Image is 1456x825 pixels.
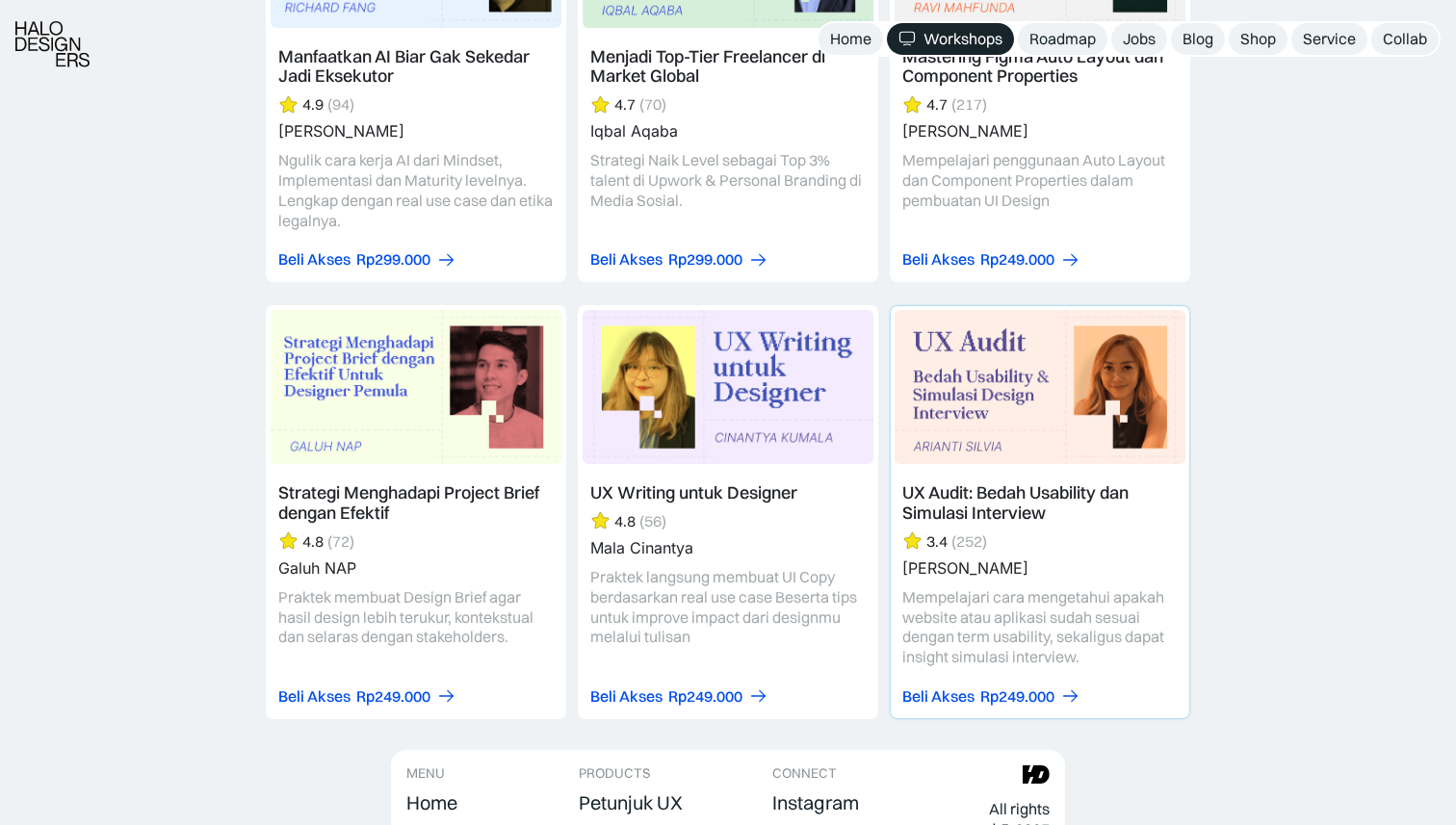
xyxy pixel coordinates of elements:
a: Beli AksesRp249.000 [902,686,1080,707]
div: Beli Akses [278,686,351,707]
div: Rp249.000 [668,686,742,707]
div: Beli Akses [902,686,975,707]
a: Shop [1229,23,1287,55]
a: Home [406,789,457,816]
div: Instagram [772,791,859,814]
div: Rp249.000 [980,686,1054,707]
div: Service [1303,29,1356,49]
div: Collab [1383,29,1427,49]
a: Workshops [887,23,1014,55]
div: Roadmap [1029,29,1096,49]
a: Roadmap [1018,23,1107,55]
div: Shop [1240,29,1276,49]
div: Rp249.000 [980,249,1054,270]
a: Petunjuk UX [579,789,683,816]
div: Beli Akses [590,686,663,707]
div: Blog [1183,29,1213,49]
div: PRODUCTS [579,765,650,782]
a: Instagram [772,789,859,816]
a: Beli AksesRp299.000 [590,249,768,270]
div: Jobs [1123,29,1156,49]
div: Home [830,29,871,49]
div: Beli Akses [902,249,975,270]
div: Workshops [923,29,1002,49]
div: Beli Akses [278,249,351,270]
a: Beli AksesRp249.000 [590,686,768,707]
a: Collab [1371,23,1439,55]
div: MENU [406,765,445,782]
a: Service [1291,23,1367,55]
div: Home [406,791,457,814]
a: Blog [1171,23,1225,55]
div: Rp249.000 [356,686,430,707]
div: CONNECT [772,765,837,782]
div: Beli Akses [590,249,663,270]
a: Beli AksesRp299.000 [278,249,456,270]
a: Home [819,23,883,55]
a: Jobs [1111,23,1167,55]
div: Rp299.000 [668,249,742,270]
a: Beli AksesRp249.000 [902,249,1080,270]
div: Petunjuk UX [579,791,683,814]
a: Beli AksesRp249.000 [278,686,456,707]
div: Rp299.000 [356,249,430,270]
